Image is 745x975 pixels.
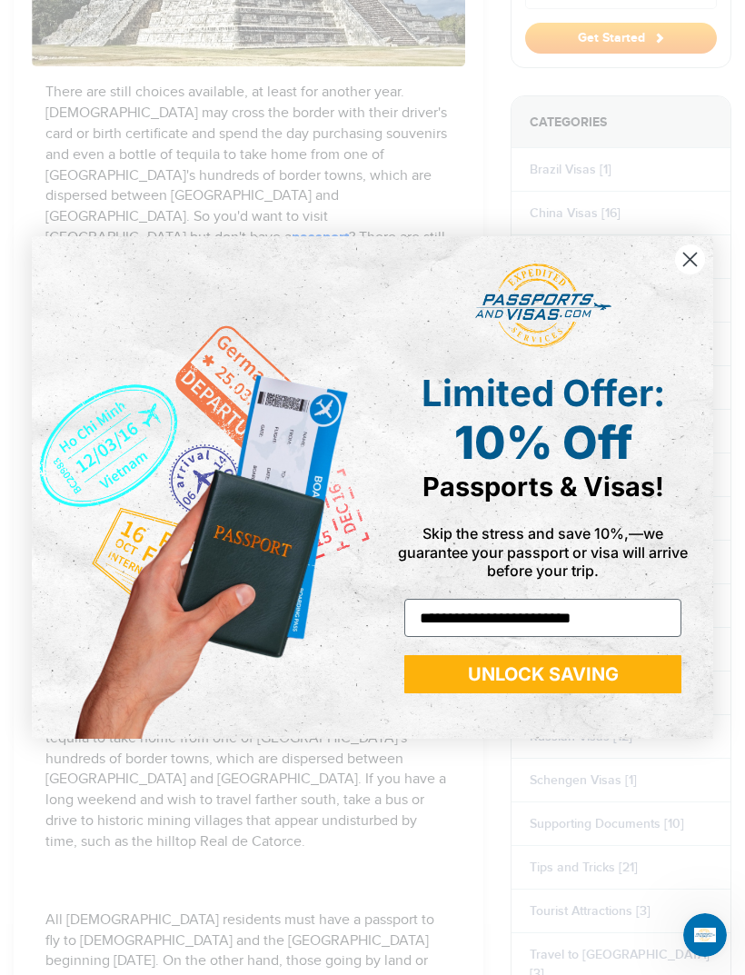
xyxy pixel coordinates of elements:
span: 10% Off [454,415,632,470]
button: UNLOCK SAVING [404,655,681,693]
span: Passports & Visas! [422,471,664,502]
span: Limited Offer: [422,371,665,415]
img: passports and visas [475,264,611,349]
span: Skip the stress and save 10%,—we guarantee your passport or visa will arrive before your trip. [398,524,688,579]
iframe: Intercom live chat [683,913,727,957]
img: de9cda0d-0715-46ca-9a25-073762a91ba7.png [32,236,372,739]
button: Close dialog [674,244,706,275]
